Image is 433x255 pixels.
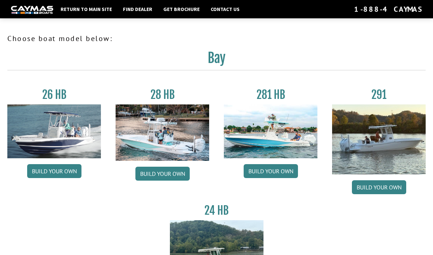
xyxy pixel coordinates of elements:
[116,88,209,101] h3: 28 HB
[170,204,263,217] h3: 24 HB
[135,167,190,181] a: Build your own
[119,4,156,14] a: Find Dealer
[160,4,203,14] a: Get Brochure
[332,104,426,174] img: 291_Thumbnail.jpg
[116,104,209,161] img: 28_hb_thumbnail_for_caymas_connect.jpg
[27,164,81,178] a: Build your own
[224,88,317,101] h3: 281 HB
[354,4,422,14] div: 1-888-4CAYMAS
[57,4,116,14] a: Return to main site
[332,88,426,101] h3: 291
[7,88,101,101] h3: 26 HB
[7,104,101,158] img: 26_new_photo_resized.jpg
[224,104,317,158] img: 28-hb-twin.jpg
[7,33,426,44] p: Choose boat model below:
[244,164,298,178] a: Build your own
[11,6,53,14] img: white-logo-c9c8dbefe5ff5ceceb0f0178aa75bf4bb51f6bca0971e226c86eb53dfe498488.png
[7,50,426,70] h2: Bay
[207,4,243,14] a: Contact Us
[352,180,406,194] a: Build your own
